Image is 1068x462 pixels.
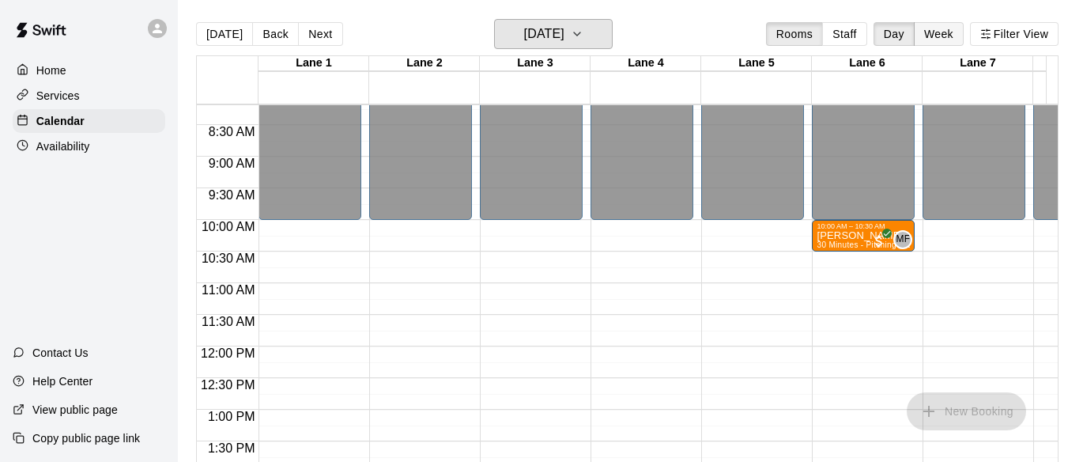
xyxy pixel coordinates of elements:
[494,19,613,49] button: [DATE]
[198,315,259,328] span: 11:30 AM
[13,109,165,133] a: Calendar
[871,233,887,249] span: All customers have paid
[923,56,1033,71] div: Lane 7
[591,56,701,71] div: Lane 4
[812,56,923,71] div: Lane 6
[259,56,369,71] div: Lane 1
[914,22,964,46] button: Week
[701,56,812,71] div: Lane 5
[874,22,915,46] button: Day
[196,22,253,46] button: [DATE]
[36,88,80,104] p: Services
[893,230,912,249] div: Matt Field
[524,23,564,45] h6: [DATE]
[817,222,889,230] div: 10:00 AM – 10:30 AM
[205,188,259,202] span: 9:30 AM
[298,22,342,46] button: Next
[13,134,165,158] a: Availability
[480,56,591,71] div: Lane 3
[197,346,259,360] span: 12:00 PM
[896,232,910,248] span: MF
[907,403,1026,417] span: You don't have the permission to add bookings
[13,84,165,108] a: Services
[817,240,937,249] span: 30 Minutes - Pitching (Baseball)
[252,22,299,46] button: Back
[198,220,259,233] span: 10:00 AM
[198,283,259,297] span: 11:00 AM
[36,113,85,129] p: Calendar
[32,345,89,361] p: Contact Us
[900,230,912,249] span: Matt Field
[32,402,118,418] p: View public page
[36,138,90,154] p: Availability
[204,410,259,423] span: 1:00 PM
[32,430,140,446] p: Copy public page link
[205,157,259,170] span: 9:00 AM
[36,62,66,78] p: Home
[766,22,823,46] button: Rooms
[205,125,259,138] span: 8:30 AM
[197,378,259,392] span: 12:30 PM
[204,441,259,455] span: 1:30 PM
[13,59,165,82] a: Home
[32,373,92,389] p: Help Center
[369,56,480,71] div: Lane 2
[812,220,915,252] div: 10:00 AM – 10:30 AM: Austin Cassidy
[822,22,867,46] button: Staff
[198,252,259,265] span: 10:30 AM
[970,22,1059,46] button: Filter View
